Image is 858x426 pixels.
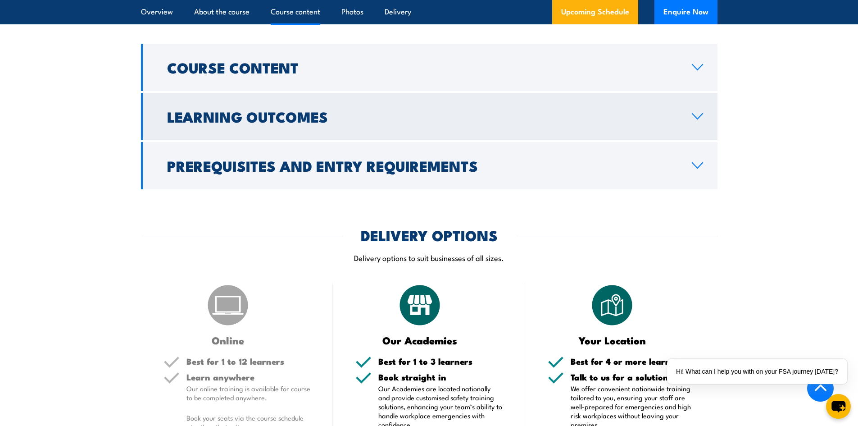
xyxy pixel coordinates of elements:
h5: Best for 4 or more learners [571,357,695,366]
h5: Best for 1 to 12 learners [186,357,311,366]
h3: Your Location [548,335,677,345]
h2: Course Content [167,61,677,73]
h5: Talk to us for a solution [571,373,695,381]
h2: DELIVERY OPTIONS [361,229,498,241]
h5: Book straight in [378,373,503,381]
a: Course Content [141,44,717,91]
a: Prerequisites and Entry Requirements [141,142,717,189]
h5: Learn anywhere [186,373,311,381]
h3: Our Academies [355,335,485,345]
p: Our online training is available for course to be completed anywhere. [186,384,311,402]
button: chat-button [826,394,851,419]
h5: Best for 1 to 3 learners [378,357,503,366]
h3: Online [163,335,293,345]
p: Delivery options to suit businesses of all sizes. [141,252,717,263]
h2: Learning Outcomes [167,110,677,123]
a: Learning Outcomes [141,93,717,140]
div: Hi! What can I help you with on your FSA journey [DATE]? [667,359,847,384]
h2: Prerequisites and Entry Requirements [167,159,677,172]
